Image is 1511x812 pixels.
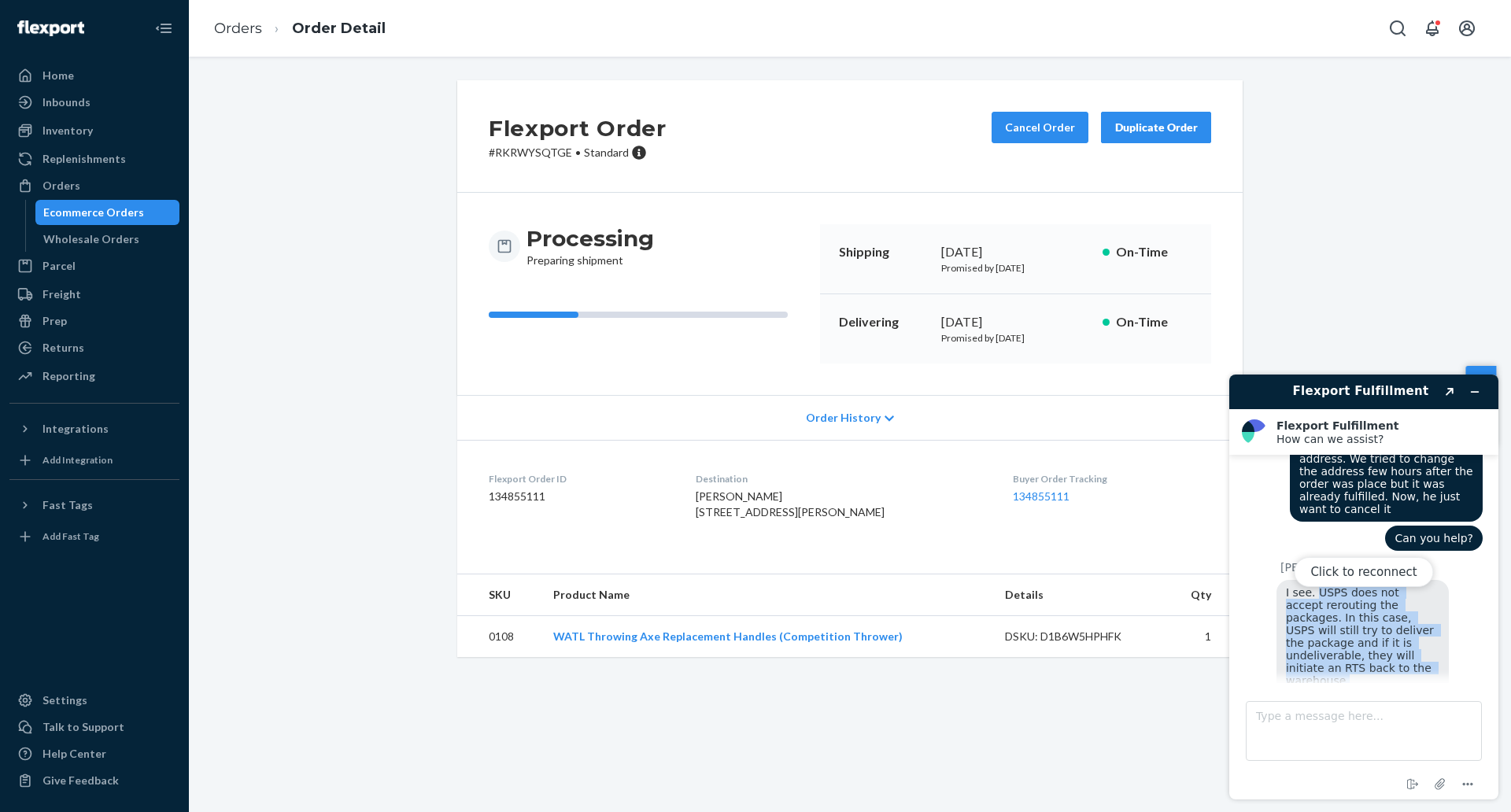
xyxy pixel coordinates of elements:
a: Ecommerce Orders [35,200,180,225]
button: Duplicate Order [1101,112,1211,143]
button: Close Navigation [148,13,179,44]
div: Home [42,68,74,83]
span: Order History [806,410,881,426]
p: On-Time [1116,243,1192,261]
div: Help Center [42,746,106,762]
button: Open account menu [1451,13,1483,44]
iframe: Find more information here [1217,362,1511,812]
div: Fast Tags [42,497,93,513]
span: Chat [35,11,67,25]
div: Talk to Support [42,719,124,735]
div: Give Feedback [42,773,119,788]
div: [DATE] [941,243,1090,261]
dt: Flexport Order ID [489,472,671,485]
div: Settings [42,692,87,708]
th: Qty [1165,574,1243,616]
div: Prep [42,313,67,329]
p: Promised by [DATE] [941,261,1090,275]
div: Add Fast Tag [42,530,99,543]
a: WATL Throwing Axe Replacement Handles (Competition Thrower) [553,629,903,643]
p: # RKRWYSQTGE [489,145,667,161]
div: Preparing shipment [526,224,654,268]
td: 0108 [457,616,541,658]
a: Add Integration [9,448,179,473]
th: Details [992,574,1166,616]
a: Inbounds [9,90,179,115]
div: Ecommerce Orders [43,205,144,220]
a: Order Detail [292,20,386,37]
div: Orders [42,178,80,194]
img: Flexport logo [17,20,84,36]
p: Delivering [839,313,929,331]
a: Orders [214,20,262,37]
dt: Buyer Order Tracking [1013,472,1211,485]
div: Returns [42,340,84,356]
a: Orders [9,173,179,198]
div: Reporting [42,368,95,384]
h3: Processing [526,224,654,253]
a: Settings [9,688,179,713]
a: Wholesale Orders [35,227,180,252]
p: Shipping [839,243,929,261]
div: Inbounds [42,94,91,110]
button: Talk to Support [9,714,179,740]
span: [PERSON_NAME] [STREET_ADDRESS][PERSON_NAME] [696,489,885,519]
div: Freight [42,286,81,302]
div: Parcel [42,258,76,274]
p: On-Time [1116,313,1192,331]
a: Freight [9,282,179,307]
th: SKU [457,574,541,616]
dd: 134855111 [489,489,671,504]
h2: Flexport Order [489,112,667,145]
a: Add Fast Tag [9,524,179,549]
a: Help Center [9,741,179,766]
a: Returns [9,335,179,360]
span: Standard [584,146,629,159]
td: 1 [1165,616,1243,658]
button: Open Search Box [1382,13,1413,44]
div: DSKU: D1B6W5HPHFK [1005,629,1153,644]
div: Add Integration [42,453,113,467]
a: Parcel [9,253,179,279]
p: Promised by [DATE] [941,331,1090,345]
a: Replenishments [9,146,179,172]
a: Home [9,63,179,88]
a: 134855111 [1013,489,1070,503]
div: Inventory [42,123,93,138]
div: Wholesale Orders [43,231,139,247]
button: Cancel Order [992,112,1088,143]
a: Inventory [9,118,179,143]
button: Fast Tags [9,493,179,518]
a: Prep [9,308,179,334]
div: Replenishments [42,151,126,167]
button: Open notifications [1417,13,1448,44]
button: Integrations [9,416,179,441]
button: Give Feedback [9,768,179,793]
a: Reporting [9,364,179,389]
div: [DATE] [941,313,1090,331]
span: • [575,146,581,159]
th: Product Name [541,574,992,616]
dt: Destination [696,472,988,485]
div: Integrations [42,421,109,437]
div: Duplicate Order [1114,120,1198,135]
ol: breadcrumbs [201,6,398,52]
